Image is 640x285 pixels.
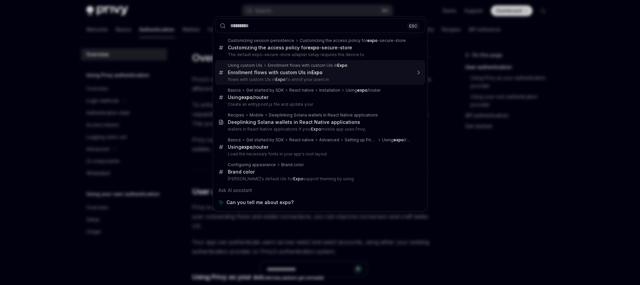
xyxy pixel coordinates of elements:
[337,63,347,68] b: Expo
[275,77,285,82] b: Expo
[319,137,339,143] div: Advanced
[246,88,284,93] div: Get started by SDK
[407,22,419,29] div: ESC
[226,199,294,206] span: Can you tell me about expo?
[346,88,381,93] div: Using /router
[393,137,404,142] b: expo
[246,137,284,143] div: Get started by SDK
[228,38,294,43] div: Customizing session persistence
[308,45,319,50] b: expo
[281,162,304,168] div: Brand color
[269,112,378,118] div: Deeplinking Solana wallets in React Native applications
[311,69,323,75] b: Expo
[228,127,411,132] p: wallets in React Native applications If your mobile app uses Privy,
[228,94,268,100] div: Using /router
[228,112,244,118] div: Recipes
[241,144,253,150] b: expo
[228,137,241,143] div: Basics
[228,144,268,150] div: Using /router
[289,137,314,143] div: React native
[228,151,411,157] p: Load the necessary fonts in your app's root layout
[382,137,411,143] div: Using /router
[289,88,314,93] div: React native
[311,127,321,132] b: Expo
[357,88,368,93] b: expo
[228,102,411,107] p: Create an entrypoint.js file and update your
[228,119,360,125] div: Deeplinking Solana wallets in React Native applications
[228,52,411,57] p: The default expo-secure-store adapter setup requires the device to
[228,63,262,68] div: Using custom UIs
[228,162,276,168] div: Configuring appearance
[228,176,411,182] p: [PERSON_NAME]'s default UIs for support theming by using
[241,94,253,100] b: expo
[367,38,378,43] b: expo
[250,112,263,118] div: Mobile
[319,88,340,93] div: Installation
[228,77,411,82] p: flows with custom UIs in To enroll your users in
[228,169,255,175] div: Brand color
[268,63,347,68] div: Enrollment flows with custom UIs in
[345,137,377,143] div: Setting up Privy UIs
[293,176,303,181] b: Expo
[228,45,352,51] div: Customizing the access policy for -secure-store
[228,88,241,93] div: Basics
[300,38,406,43] div: Customizing the access policy for -secure-store
[228,69,323,76] div: Enrollment flows with custom UIs in
[215,184,425,196] div: Ask AI assistant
